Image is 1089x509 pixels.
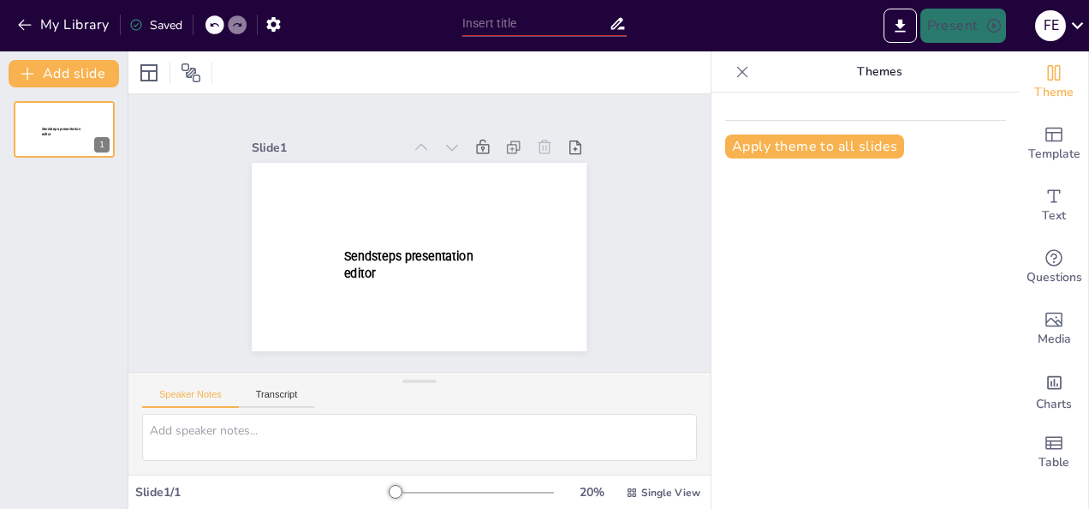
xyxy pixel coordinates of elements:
[13,11,116,39] button: My Library
[181,63,201,83] span: Position
[1036,395,1072,414] span: Charts
[920,9,1006,43] button: Present
[1034,83,1074,102] span: Theme
[1035,10,1066,41] div: F E
[1028,145,1080,164] span: Template
[1020,422,1088,483] div: Add a table
[344,249,473,281] span: Sendsteps presentation editor
[129,17,182,33] div: Saved
[135,484,390,500] div: Slide 1 / 1
[252,140,402,156] div: Slide 1
[1042,207,1066,225] span: Text
[462,11,609,36] input: Insert title
[1020,113,1088,175] div: Add ready made slides
[1020,175,1088,237] div: Add text boxes
[239,389,315,408] button: Transcript
[1020,51,1088,113] div: Change the overall theme
[135,59,163,87] div: Layout
[1020,298,1088,360] div: Add images, graphics, shapes or video
[571,484,612,500] div: 20 %
[142,389,239,408] button: Speaker Notes
[14,101,115,158] div: 1
[1035,9,1066,43] button: F E
[756,51,1003,93] p: Themes
[9,60,119,87] button: Add slide
[94,137,110,153] div: 1
[1027,268,1082,287] span: Questions
[641,486,700,500] span: Single View
[1038,453,1069,472] span: Table
[725,135,904,159] button: Apply theme to all slides
[42,127,80,136] span: Sendsteps presentation editor
[884,9,917,43] button: Export to PowerPoint
[1038,330,1071,349] span: Media
[1020,360,1088,422] div: Add charts and graphs
[1020,237,1088,298] div: Get real-time input from your audience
